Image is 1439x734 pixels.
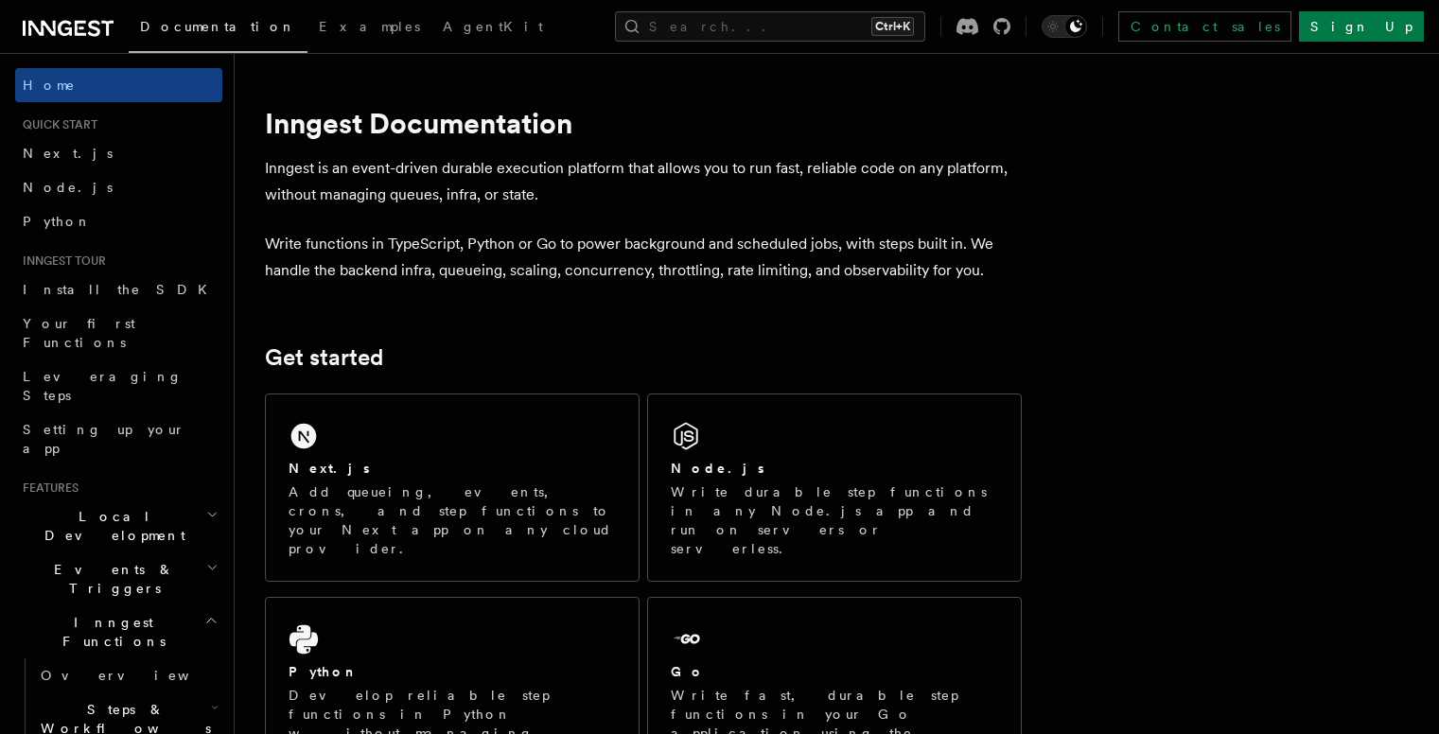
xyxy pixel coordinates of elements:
span: Inngest Functions [15,613,204,651]
span: Setting up your app [23,422,185,456]
a: Node.js [15,170,222,204]
a: Next.jsAdd queueing, events, crons, and step functions to your Next app on any cloud provider. [265,393,640,582]
h2: Node.js [671,459,764,478]
a: Get started [265,344,383,371]
button: Local Development [15,499,222,552]
a: Documentation [129,6,307,53]
a: Overview [33,658,222,692]
p: Write functions in TypeScript, Python or Go to power background and scheduled jobs, with steps bu... [265,231,1022,284]
kbd: Ctrl+K [871,17,914,36]
h2: Go [671,662,705,681]
span: Install the SDK [23,282,219,297]
a: Examples [307,6,431,51]
button: Search...Ctrl+K [615,11,925,42]
h1: Inngest Documentation [265,106,1022,140]
button: Toggle dark mode [1042,15,1087,38]
span: Events & Triggers [15,560,206,598]
h2: Python [289,662,359,681]
a: Leveraging Steps [15,359,222,412]
a: Python [15,204,222,238]
span: Inngest tour [15,253,106,269]
button: Events & Triggers [15,552,222,605]
span: Next.js [23,146,113,161]
p: Add queueing, events, crons, and step functions to your Next app on any cloud provider. [289,482,616,558]
p: Write durable step functions in any Node.js app and run on servers or serverless. [671,482,998,558]
h2: Next.js [289,459,370,478]
span: AgentKit [443,19,543,34]
a: Sign Up [1299,11,1424,42]
span: Local Development [15,507,206,545]
span: Python [23,214,92,229]
a: Install the SDK [15,272,222,306]
a: Setting up your app [15,412,222,465]
span: Your first Functions [23,316,135,350]
span: Home [23,76,76,95]
span: Examples [319,19,420,34]
span: Quick start [15,117,97,132]
span: Documentation [140,19,296,34]
span: Leveraging Steps [23,369,183,403]
button: Inngest Functions [15,605,222,658]
a: Node.jsWrite durable step functions in any Node.js app and run on servers or serverless. [647,393,1022,582]
a: Home [15,68,222,102]
span: Features [15,481,79,496]
a: Your first Functions [15,306,222,359]
span: Overview [41,668,236,683]
a: AgentKit [431,6,554,51]
a: Contact sales [1118,11,1291,42]
a: Next.js [15,136,222,170]
span: Node.js [23,180,113,195]
p: Inngest is an event-driven durable execution platform that allows you to run fast, reliable code ... [265,155,1022,208]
